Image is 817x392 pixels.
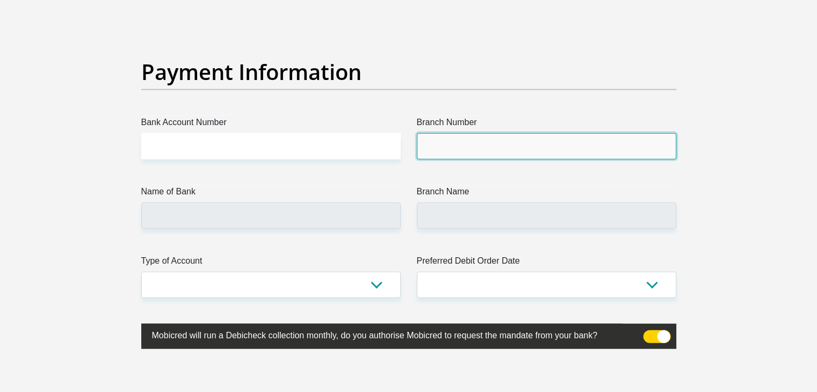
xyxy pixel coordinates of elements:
label: Branch Number [417,116,676,133]
label: Bank Account Number [141,116,401,133]
input: Bank Account Number [141,133,401,159]
label: Name of Bank [141,185,401,202]
label: Type of Account [141,255,401,272]
label: Mobicred will run a Debicheck collection monthly, do you authorise Mobicred to request the mandat... [141,324,623,345]
input: Branch Number [417,133,676,159]
input: Branch Name [417,202,676,229]
input: Name of Bank [141,202,401,229]
label: Preferred Debit Order Date [417,255,676,272]
h2: Payment Information [141,59,676,85]
label: Branch Name [417,185,676,202]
